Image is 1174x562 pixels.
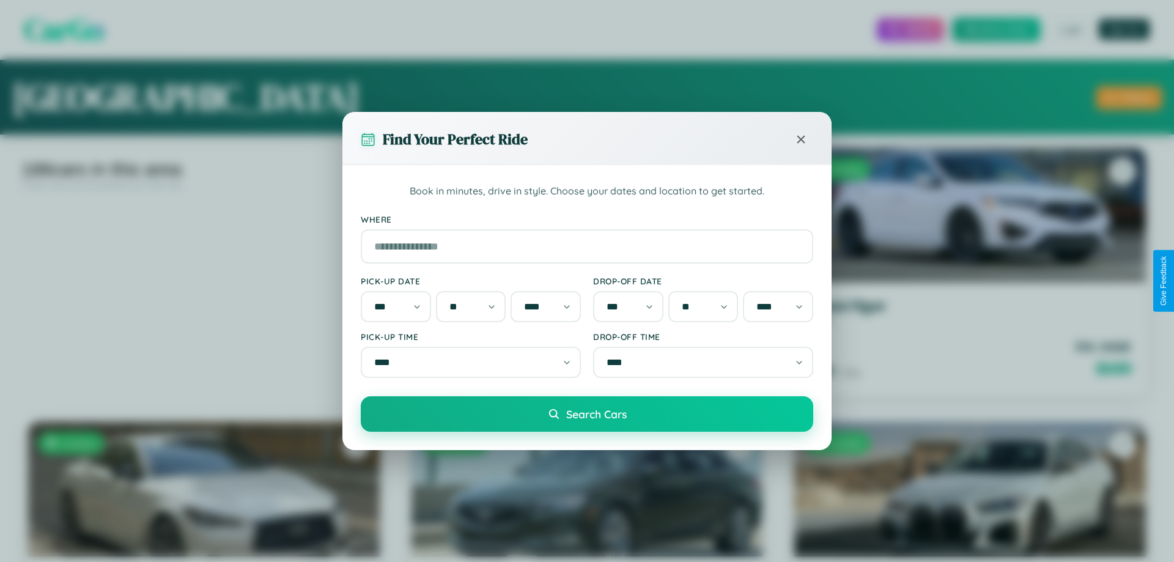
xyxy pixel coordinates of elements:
label: Drop-off Time [593,331,813,342]
span: Search Cars [566,407,627,421]
label: Pick-up Time [361,331,581,342]
label: Drop-off Date [593,276,813,286]
p: Book in minutes, drive in style. Choose your dates and location to get started. [361,183,813,199]
label: Pick-up Date [361,276,581,286]
button: Search Cars [361,396,813,432]
h3: Find Your Perfect Ride [383,129,528,149]
label: Where [361,214,813,224]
